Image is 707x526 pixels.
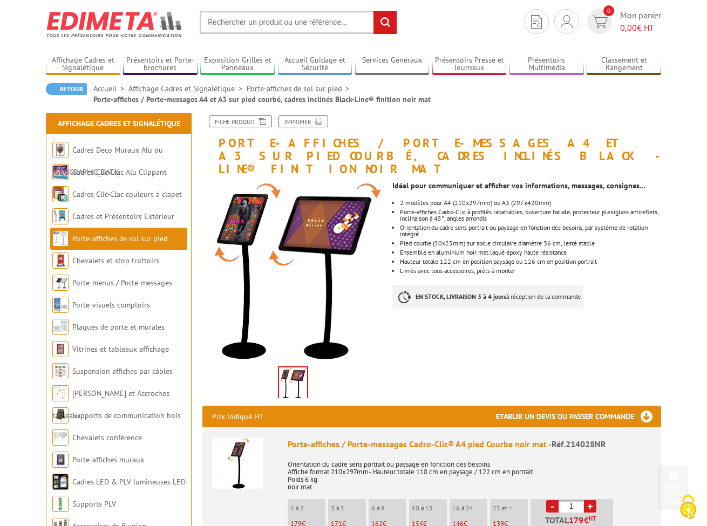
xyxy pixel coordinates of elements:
[52,275,69,291] img: Porte-menus / Porte-messages
[400,209,661,222] li: Porte-affiches Cadro-Clic à profilés rabattables, ouverture faciale, protecteur plexiglass antire...
[123,56,198,73] a: Présentoirs et Porte-brochures
[373,11,397,34] input: rechercher
[46,83,87,95] a: Retour
[52,474,69,490] img: Cadres LED & PLV lumineuses LED
[72,300,150,310] a: Porte-visuels comptoirs
[416,292,506,300] strong: EN STOCK, LIVRAISON 3 à 4 jours
[128,84,247,93] a: Affichage Cadres et Signalétique
[400,240,661,247] li: Pied courbe (50x25mm) sur socle circulaire diamètre 36 cm, lesté stable
[194,115,669,176] h1: Porte-affiches / Porte-messages A4 et A3 sur pied courbé, cadres inclinés Black-Line® finition no...
[288,438,651,450] div: Porte-affiches / Porte-messages Cadro-Clic® A4 pied Courbe noir mat -
[52,145,163,177] a: Cadres Deco Muraux Alu ou [GEOGRAPHIC_DATA]
[93,84,128,93] a: Accueil
[212,438,263,489] img: Porte-affiches / Porte-messages Cadro-Clic® A4 pied Courbe noir mat
[496,406,661,427] h3: Etablir un devis ou passer commande
[72,455,144,464] a: Porte-affiches muraux
[584,516,589,524] span: €
[52,186,69,202] img: Cadres Clic-Clac couleurs à clapet
[279,367,307,401] img: 214028nr_214030nr_porte-message_noir_cadro-clic_a4_a3.jpg
[52,319,69,335] img: Plaques de porte et murales
[587,56,661,73] a: Classement et Rangement
[72,211,174,221] a: Cadres et Présentoirs Extérieur
[561,15,573,28] img: devis rapide
[52,388,169,420] a: [PERSON_NAME] et Accroches tableaux
[278,56,352,73] a: Accueil Guidage et Sécurité
[72,344,169,354] a: Vitrines et tableaux affichage
[200,56,275,73] a: Exposition Grilles et Panneaux
[400,258,661,265] li: Hauteur totale 122 cm en position paysage ou 126 cm en position portrait
[493,504,528,512] p: 25 et +
[72,322,165,332] a: Plaques de porte et murales
[52,230,69,247] img: Porte-affiches de sol sur pied
[58,119,180,128] a: Affichage Cadres et Signalétique
[72,411,181,420] a: Supports de communication bois
[52,297,69,313] img: Porte-visuels comptoirs
[202,181,384,363] img: 214028nr_214030nr_porte-message_noir_cadro-clic_a4_a3.jpg
[288,453,651,491] p: Orientation du cadre sens portrait ou paysage en fonction des besoins Affiche format 210x297mm- H...
[432,56,507,73] a: Présentoirs Presse et Journaux
[371,504,406,512] p: 6 à 9
[620,9,661,34] span: Mon panier
[52,452,69,468] img: Porte-affiches muraux
[355,56,430,73] a: Services Généraux
[52,429,69,446] img: Chevalets conférence
[72,189,182,199] a: Cadres Clic-Clac couleurs à clapet
[72,433,142,442] a: Chevalets conférence
[552,439,606,449] span: Réf.214028NR
[72,167,167,177] a: Cadres Clic-Clac Alu Clippant
[93,94,431,105] li: Porte-affiches / Porte-messages A4 et A3 sur pied courbé, cadres inclinés Black-Line® finition no...
[52,341,69,357] img: Vitrines et tableaux affichage
[72,278,172,288] a: Porte-menus / Porte-messages
[52,363,69,379] img: Suspension affiches par câbles
[278,115,328,127] a: Imprimer
[52,142,69,158] img: Cadres Deco Muraux Alu ou Bois
[72,499,116,509] a: Supports PLV
[400,249,661,256] li: Ensemble en aluminium noir mat laqué époxy haute résistance
[658,466,688,510] a: Haut de la page
[290,504,325,512] p: 1 à 2
[509,56,584,73] a: Présentoirs Multimédia
[52,208,69,224] img: Cadres et Présentoirs Extérieur
[392,181,645,190] strong: Idéal pour communiquer et afficher vos informations, messages, consignes…
[620,22,661,34] span: € HT
[400,224,661,237] li: Orientation du cadre sens portrait ou paysage en fonction des besoins, par système de rotation in...
[52,496,69,512] img: Supports PLV
[452,504,487,512] p: 16 à 24
[400,268,661,274] li: Livrés avec tous accessoires, prêts à monter
[569,516,584,524] span: 179
[531,15,542,29] img: devis rapide
[675,494,702,521] img: Cookies (fenêtre modale)
[247,84,353,93] a: Porte-affiches de sol sur pied
[46,4,183,44] img: Edimeta
[603,5,614,16] span: 0
[669,489,707,526] button: Cookies (fenêtre modale)
[209,115,272,127] a: Fiche produit
[589,515,596,522] sup: HT
[392,285,583,309] p: à réception de la commande
[331,504,366,512] p: 3 à 5
[620,22,637,33] span: 0,00
[46,56,120,73] a: Affichage Cadres et Signalétique
[584,9,661,34] a: devis rapide 0 Mon panier 0,00€ HT
[546,500,559,513] a: -
[72,234,167,243] a: Porte-affiches de sol sur pied
[72,477,186,487] a: Cadres LED & PLV lumineuses LED
[400,200,661,206] li: 2 modèles pour A4 (210x297mm) ou A3 (297x420mm)
[52,385,69,401] img: Cimaises et Accroches tableaux
[412,504,447,512] p: 10 à 15
[72,256,159,265] a: Chevalets et stop trottoirs
[200,11,397,34] input: Rechercher un produit ou une référence...
[72,366,173,376] a: Suspension affiches par câbles
[52,252,69,269] img: Chevalets et stop trottoirs
[584,500,596,513] a: +
[592,16,608,28] img: devis rapide
[212,406,263,427] p: Prix indiqué HT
